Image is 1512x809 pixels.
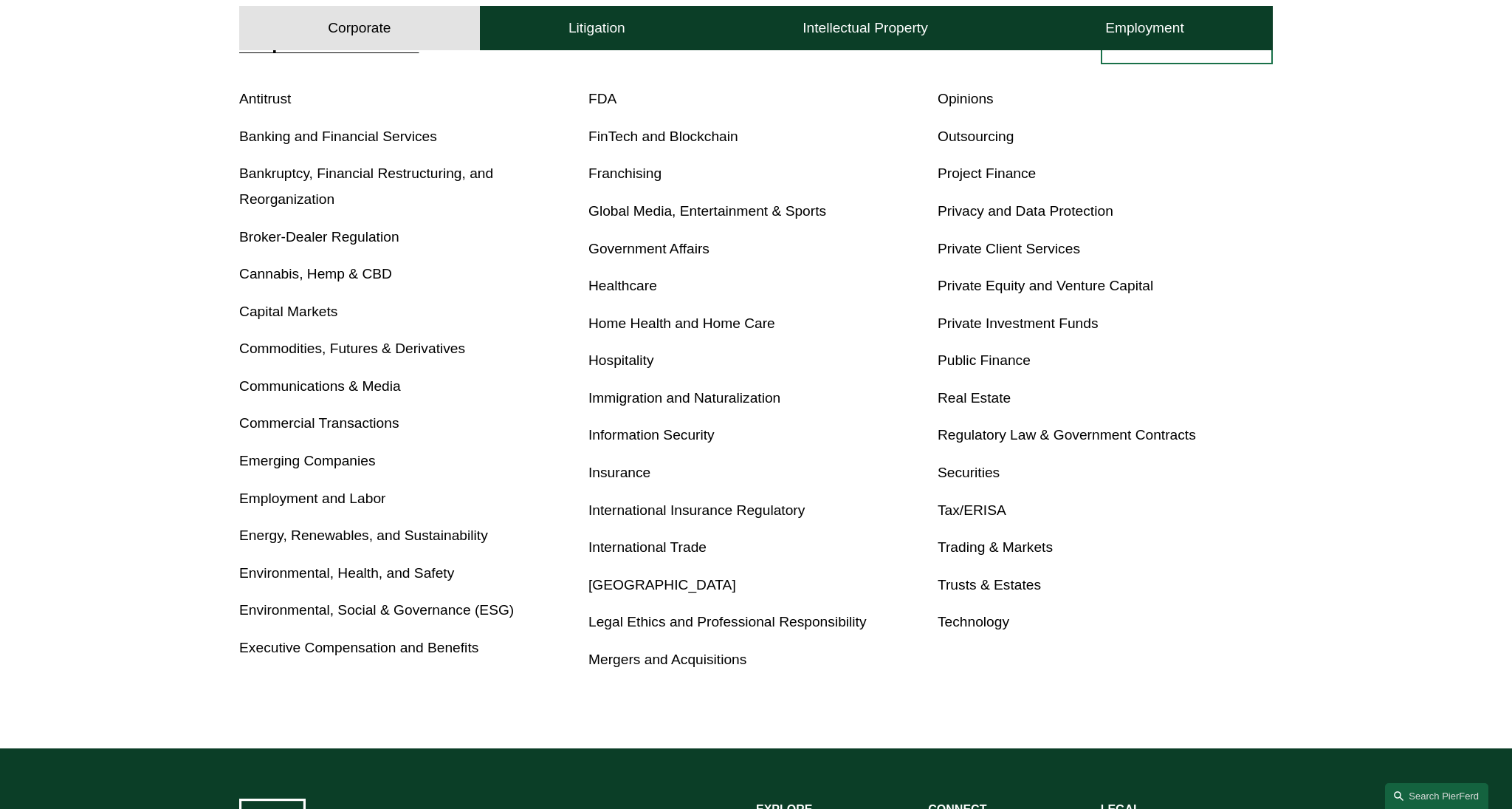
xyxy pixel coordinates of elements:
[938,502,1006,518] a: Tax/ERISA
[588,539,707,555] a: International Trade
[588,352,654,368] a: Hospitality
[588,241,709,256] a: Government Affairs
[938,465,1000,480] a: Securities
[239,341,465,356] a: Commodities, Futures & Derivatives
[938,614,1009,629] a: Technology
[588,614,867,629] a: Legal Ethics and Professional Responsibility
[239,602,514,618] a: Environmental, Social & Governance (ESG)
[938,129,1014,144] a: Outsourcing
[938,165,1036,181] a: Project Finance
[239,640,478,655] a: Executive Compensation and Benefits
[938,278,1153,293] a: Private Equity and Venture Capital
[239,491,385,506] a: Employment and Labor
[588,577,736,593] a: [GEOGRAPHIC_DATA]
[239,415,399,431] a: Commercial Transactions
[588,203,826,219] a: Global Media, Entertainment & Sports
[588,427,715,443] a: Information Security
[938,427,1196,443] a: Regulatory Law & Government Contracts
[588,278,657,293] a: Healthcare
[938,91,994,106] a: Opinions
[1385,783,1488,809] a: Search this site
[803,19,928,37] h4: Intellectual Property
[938,203,1113,219] a: Privacy and Data Protection
[239,266,392,281] a: Cannabis, Hemp & CBD
[938,352,1031,368] a: Public Finance
[588,315,775,331] a: Home Health and Home Care
[588,91,616,106] a: FDA
[588,465,650,480] a: Insurance
[239,453,376,468] a: Emerging Companies
[938,577,1041,593] a: Trusts & Estates
[938,390,1011,406] a: Real Estate
[239,229,399,245] a: Broker-Dealer Regulation
[239,91,291,106] a: Antitrust
[588,129,738,144] a: FinTech and Blockchain
[239,528,488,543] a: Energy, Renewables, and Sustainability
[588,502,805,518] a: International Insurance Regulatory
[588,390,780,406] a: Immigration and Naturalization
[1105,19,1184,37] h4: Employment
[239,378,401,394] a: Communications & Media
[239,304,337,319] a: Capital Markets
[938,539,1053,555] a: Trading & Markets
[588,165,661,181] a: Franchising
[938,315,1099,331] a: Private Investment Funds
[588,652,746,667] a: Mergers and Acquisitions
[568,19,625,37] h4: Litigation
[239,129,437,144] a: Banking and Financial Services
[239,565,454,581] a: Environmental, Health, and Safety
[938,241,1080,256] a: Private Client Services
[239,32,419,52] a: Corporate Overview
[239,165,493,207] a: Bankruptcy, Financial Restructuring, and Reorganization
[328,19,391,37] h4: Corporate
